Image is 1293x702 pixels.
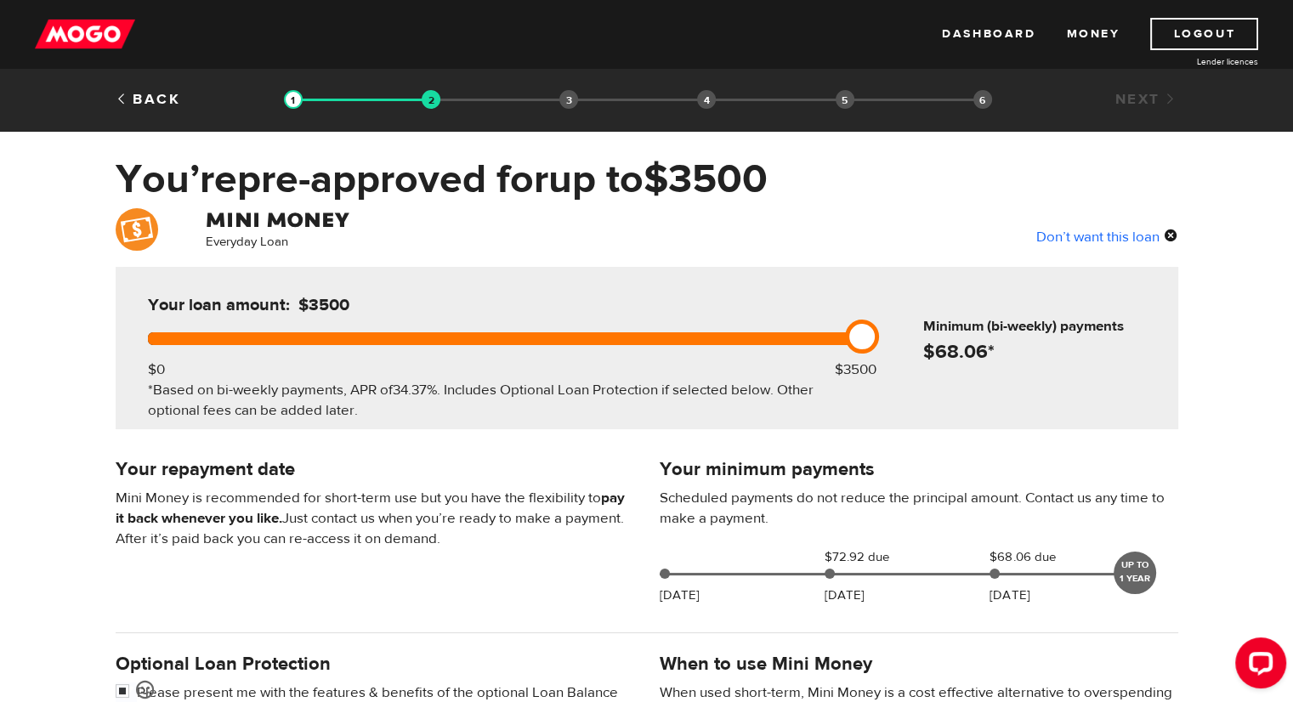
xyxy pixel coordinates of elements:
a: Next [1114,90,1177,109]
div: $3500 [835,359,876,380]
h6: Minimum (bi-weekly) payments [923,316,1171,337]
p: [DATE] [825,586,865,606]
a: Lender licences [1131,55,1258,68]
h5: Your loan amount: [148,295,495,315]
h4: $ [923,340,1171,364]
span: 34.37% [393,381,437,399]
span: 68.06 [935,339,988,364]
a: Dashboard [942,18,1035,50]
img: mogo_logo-11ee424be714fa7cbb0f0f49df9e16ec.png [35,18,135,50]
img: transparent-188c492fd9eaac0f573672f40bb141c2.gif [284,90,303,109]
p: Scheduled payments do not reduce the principal amount. Contact us any time to make a payment. [660,488,1178,529]
div: *Based on bi-weekly payments, APR of . Includes Optional Loan Protection if selected below. Other... [148,380,855,421]
h4: Your repayment date [116,457,634,481]
h1: You’re pre-approved for up to [116,157,1178,201]
h4: Your minimum payments [660,457,1178,481]
p: Mini Money is recommended for short-term use but you have the flexibility to Just contact us when... [116,488,634,549]
span: $68.06 due [990,547,1075,568]
h4: Optional Loan Protection [116,652,634,676]
a: Back [116,90,181,109]
a: Logout [1150,18,1258,50]
p: [DATE] [660,586,700,606]
div: UP TO 1 YEAR [1114,552,1156,594]
img: transparent-188c492fd9eaac0f573672f40bb141c2.gif [422,90,440,109]
h4: When to use Mini Money [660,652,872,676]
span: $3500 [644,154,768,205]
iframe: LiveChat chat widget [1222,631,1293,702]
b: pay it back whenever you like. [116,489,625,528]
div: $0 [148,359,165,380]
p: [DATE] [990,586,1029,606]
a: Money [1066,18,1120,50]
span: $3500 [298,294,349,315]
div: Don’t want this loan [1036,225,1178,247]
span: $72.92 due [825,547,910,568]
